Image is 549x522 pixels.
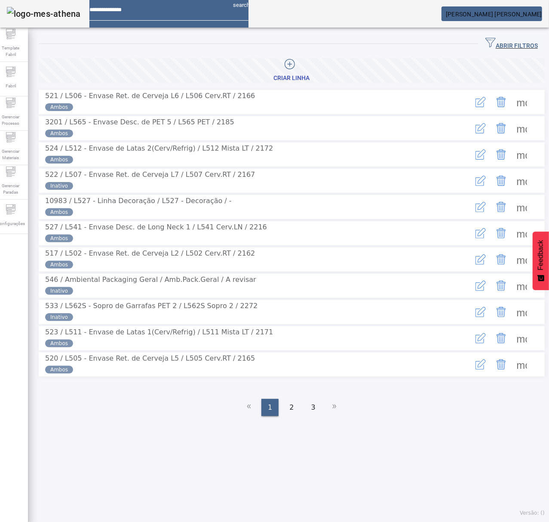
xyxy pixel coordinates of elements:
button: Delete [491,144,512,165]
span: 533 / L562S - Sopro de Garrafas PET 2 / L562S Sopro 2 / 2272 [45,302,258,310]
button: Delete [491,328,512,349]
button: Criar linha [39,58,545,83]
span: Ambos [50,340,68,347]
button: Delete [491,223,512,244]
button: Delete [491,354,512,375]
button: Mais [512,275,532,296]
button: Mais [512,328,532,349]
button: Mais [512,249,532,270]
span: Inativo [50,182,68,190]
span: 521 / L506 - Envase Ret. de Cerveja L6 / L506 Cerv.RT / 2166 [45,92,255,100]
button: Delete [491,92,512,112]
button: Mais [512,170,532,191]
button: Feedback - Mostrar pesquisa [533,232,549,290]
span: Inativo [50,287,68,295]
button: Delete [491,302,512,322]
span: Ambos [50,261,68,269]
span: 3 [311,402,316,413]
span: Ambos [50,156,68,164]
span: [PERSON_NAME] [PERSON_NAME] [446,11,542,18]
span: 520 / L505 - Envase Ret. de Cerveja L5 / L505 Cerv.RT / 2165 [45,354,255,362]
span: Ambos [50,130,68,137]
span: Fabril [3,80,18,92]
button: Delete [491,170,512,191]
span: Ambos [50,235,68,242]
button: Mais [512,92,532,112]
span: 2 [289,402,294,413]
button: Mais [512,144,532,165]
span: 546 / Ambiental Packaging Geral / Amb.Pack.Geral / A revisar [45,275,256,284]
span: Versão: () [520,510,545,516]
button: Delete [491,275,512,296]
span: Feedback [537,240,545,270]
span: 522 / L507 - Envase Ret. de Cerveja L7 / L507 Cerv.RT / 2167 [45,170,255,179]
span: Inativo [50,313,68,321]
button: Mais [512,302,532,322]
span: 3201 / L565 - Envase Desc. de PET 5 / L565 PET / 2185 [45,118,234,126]
span: ABRIR FILTROS [485,37,538,50]
span: Ambos [50,103,68,111]
button: Mais [512,223,532,244]
span: 527 / L541 - Envase Desc. de Long Neck 1 / L541 Cerv.LN / 2216 [45,223,267,231]
span: 517 / L502 - Envase Ret. de Cerveja L2 / L502 Cerv.RT / 2162 [45,249,255,257]
div: Criar linha [274,74,310,83]
span: 524 / L512 - Envase de Latas 2(Cerv/Refrig) / L512 Mista LT / 2172 [45,144,273,152]
button: Mais [512,197,532,217]
button: Mais [512,118,532,139]
span: 523 / L511 - Envase de Latas 1(Cerv/Refrig) / L511 Mista LT / 2171 [45,328,273,336]
img: logo-mes-athena [7,7,81,21]
button: ABRIR FILTROS [478,36,545,52]
span: 10983 / L527 - Linha Decoração / L527 - Decoração / - [45,197,232,205]
span: Ambos [50,366,68,374]
span: Ambos [50,208,68,216]
button: Delete [491,118,512,139]
button: Delete [491,249,512,270]
button: Delete [491,197,512,217]
button: Mais [512,354,532,375]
